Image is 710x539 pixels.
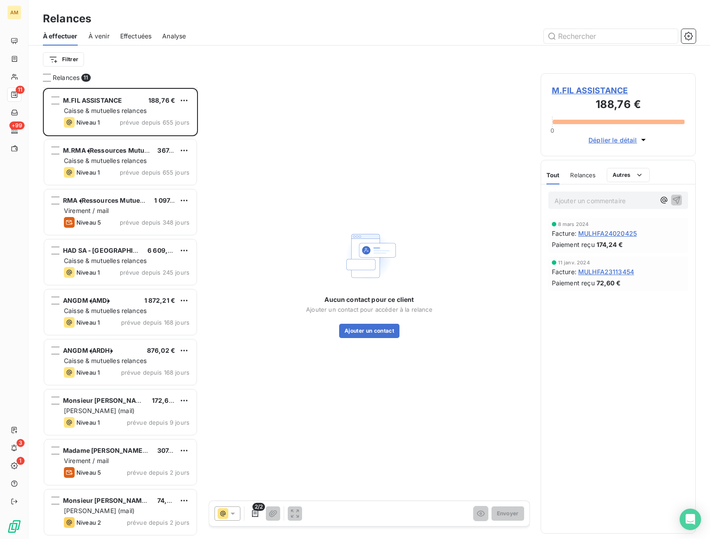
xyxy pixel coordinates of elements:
[63,196,190,204] span: RMA ﴾Ressources Mutuelles Assistance﴿
[64,507,134,514] span: [PERSON_NAME] (mail)
[63,96,122,104] span: M.FIL ASSISTANCE
[63,347,113,354] span: ANGDM ﴾ARDH﴿
[588,135,637,145] span: Déplier le détail
[120,219,189,226] span: prévue depuis 348 jours
[88,32,109,41] span: À venir
[16,86,25,94] span: 11
[154,196,186,204] span: 1 097,60 €
[64,407,134,414] span: [PERSON_NAME] (mail)
[121,369,189,376] span: prévue depuis 168 jours
[64,257,147,264] span: Caisse & mutuelles relances
[552,240,595,249] span: Paiement reçu
[120,269,189,276] span: prévue depuis 245 jours
[64,157,147,164] span: Caisse & mutuelles relances
[63,447,195,454] span: Madame [PERSON_NAME], Fatima @ 2023
[53,73,80,82] span: Relances
[76,219,101,226] span: Niveau 5
[147,347,175,354] span: 876,02 €
[324,295,414,304] span: Aucun contact pour ce client
[578,267,634,276] span: MULHFA23113454
[120,119,189,126] span: prévue depuis 655 jours
[43,88,198,539] div: grid
[157,497,180,504] span: 74,74 €
[144,297,176,304] span: 1 872,21 €
[148,96,175,104] span: 188,76 €
[120,169,189,176] span: prévue depuis 655 jours
[127,469,189,476] span: prévue depuis 2 jours
[64,207,109,214] span: Virement / mail
[607,168,650,182] button: Autres
[252,503,265,511] span: 2/2
[17,439,25,447] span: 3
[339,324,399,338] button: Ajouter un contact
[558,260,590,265] span: 11 janv. 2024
[552,96,685,114] h3: 188,76 €
[76,469,101,476] span: Niveau 5
[76,369,100,376] span: Niveau 1
[121,319,189,326] span: prévue depuis 168 jours
[306,306,433,313] span: Ajouter un contact pour accéder à la relance
[127,519,189,526] span: prévue depuis 2 jours
[680,509,701,530] div: Open Intercom Messenger
[340,227,398,284] img: Empty state
[550,127,554,134] span: 0
[558,221,589,227] span: 8 mars 2024
[152,397,178,404] span: 172,67 €
[162,32,186,41] span: Analyse
[586,135,651,145] button: Déplier le détail
[76,119,100,126] span: Niveau 1
[76,169,100,176] span: Niveau 1
[7,519,21,534] img: Logo LeanPay
[127,419,189,426] span: prévue depuis 9 jours
[64,457,109,464] span: Virement / mail
[43,52,84,67] button: Filtrer
[552,229,576,238] span: Facture :
[64,107,147,114] span: Caisse & mutuelles relances
[63,497,173,504] span: Monsieur [PERSON_NAME] @ 2023
[81,74,90,82] span: 11
[64,307,147,314] span: Caisse & mutuelles relances
[63,146,198,154] span: M.RMA ﴾Ressources Mutuelles Assistance﴿
[9,121,25,130] span: +99
[570,171,596,179] span: Relances
[544,29,678,43] input: Rechercher
[76,269,100,276] span: Niveau 1
[120,32,152,41] span: Effectuées
[43,11,91,27] h3: Relances
[7,5,21,20] div: AM
[597,278,621,288] span: 72,60 €
[597,240,623,249] span: 174,24 €
[63,247,159,254] span: HAD SA ‐ [GEOGRAPHIC_DATA]
[64,357,147,364] span: Caisse & mutuelles relances
[578,229,637,238] span: MULHFA24020425
[147,247,182,254] span: 6 609,85 €
[552,84,685,96] span: M.FIL ASSISTANCE
[552,278,595,288] span: Paiement reçu
[63,297,110,304] span: ANGDM ﴾AMD﴿
[63,397,156,404] span: Monsieur [PERSON_NAME] @
[76,519,101,526] span: Niveau 2
[76,319,100,326] span: Niveau 1
[157,146,185,154] span: 367,04 €
[552,267,576,276] span: Facture :
[43,32,78,41] span: À effectuer
[546,171,560,179] span: Tout
[157,447,185,454] span: 307,80 €
[492,506,524,521] button: Envoyer
[76,419,100,426] span: Niveau 1
[17,457,25,465] span: 1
